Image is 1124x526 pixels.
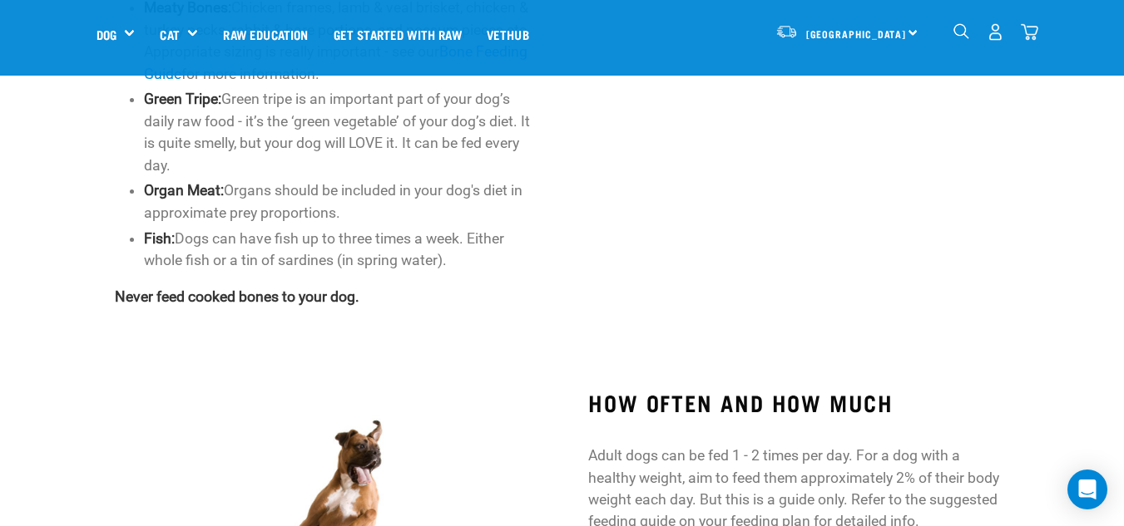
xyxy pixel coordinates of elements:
a: Vethub [474,1,542,67]
div: Open Intercom Messenger [1067,469,1107,509]
li: Organs should be included in your dog's diet in approximate prey proportions. [144,179,535,224]
a: Dog [97,25,116,44]
strong: Green Tripe: [144,91,221,107]
img: home-icon-1@2x.png [953,23,969,39]
strong: Organ Meat: [144,182,224,199]
a: Get started with Raw [321,1,474,67]
h3: HOW OFTEN AND HOW MUCH [588,390,1009,415]
a: Cat [160,25,179,44]
strong: Never feed cooked bones to your dog. [115,288,359,305]
img: user.png [987,23,1004,41]
img: van-moving.png [775,24,798,39]
a: Raw Education [210,1,320,67]
li: Dogs can have fish up to three times a week. Either whole fish or a tin of sardines (in spring wa... [144,228,535,272]
a: Bone Feeding Guide [144,43,527,81]
li: Green tripe is an important part of your dog’s daily raw food - it’s the ‘green vegetable’ of you... [144,88,535,176]
img: home-icon@2x.png [1021,23,1038,41]
span: [GEOGRAPHIC_DATA] [806,31,907,37]
strong: Fish: [144,230,175,247]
